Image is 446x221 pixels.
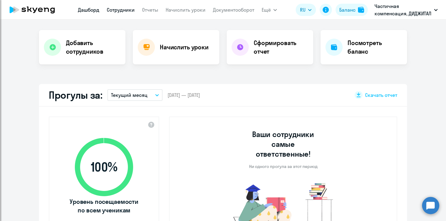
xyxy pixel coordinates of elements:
h2: Прогулы за: [49,89,102,101]
h4: Начислить уроки [160,43,209,51]
a: Отчеты [142,7,158,13]
button: Текущий месяц [107,89,163,101]
span: Уровень посещаемости по всем ученикам [69,197,139,215]
span: Ещё [262,6,271,13]
div: Баланс [339,6,356,13]
span: 100 % [69,160,139,174]
a: Сотрудники [107,7,135,13]
a: Начислить уроки [166,7,206,13]
span: RU [300,6,306,13]
img: balance [358,7,364,13]
span: [DATE] — [DATE] [167,92,200,98]
button: RU [296,4,316,16]
p: Частичная компенсация, ДИДЖИТАЛ ПЭЙМЕНТС, ООО [375,2,432,17]
h4: Сформировать отчет [254,39,308,56]
p: Текущий месяц [111,91,148,99]
h4: Добавить сотрудников [66,39,121,56]
button: Балансbalance [336,4,368,16]
h4: Посмотреть баланс [348,39,402,56]
a: Документооборот [213,7,254,13]
p: Ни одного прогула за этот период [249,164,317,169]
a: Дашборд [78,7,99,13]
h3: Ваши сотрудники самые ответственные! [244,129,323,159]
span: Скачать отчет [365,92,397,98]
button: Ещё [262,4,277,16]
button: Частичная компенсация, ДИДЖИТАЛ ПЭЙМЕНТС, ООО [371,2,441,17]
